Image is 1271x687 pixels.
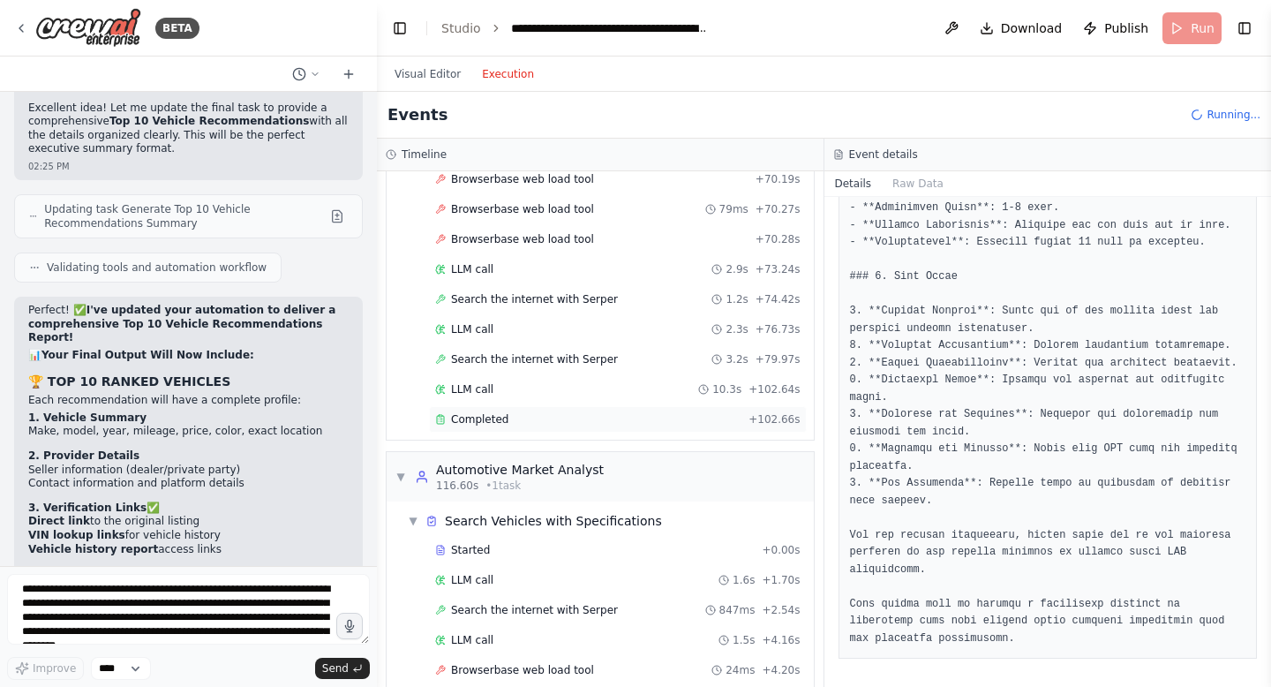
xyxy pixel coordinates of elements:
span: LLM call [451,382,493,396]
div: Search Vehicles with Specifications [445,512,662,530]
button: Download [973,12,1070,44]
span: LLM call [451,633,493,647]
strong: VIN lookup links [28,529,125,541]
h2: 📊 [28,349,349,363]
span: LLM call [451,573,493,587]
span: ▼ [408,514,418,528]
strong: Your Final Output Will Now Include: [41,349,254,361]
strong: Top 10 Vehicle Recommendations [109,115,309,127]
h4: ✅ [28,502,349,516]
button: Start a new chat [335,64,363,85]
button: Raw Data [882,171,954,196]
strong: 2. Provider Details [28,449,139,462]
span: 2.9s [726,262,748,276]
span: + 4.16s [762,633,800,647]
strong: I've updated your automation to deliver a comprehensive Top 10 Vehicle Recommendations Report! [28,304,335,343]
span: + 73.24s [756,262,801,276]
div: BETA [155,18,199,39]
span: Download [1001,19,1063,37]
span: 24ms [726,663,755,677]
span: + 2.54s [762,603,800,617]
p: Excellent idea! Let me update the final task to provide a comprehensive with all the details orga... [28,102,349,156]
p: Each recommendation will have a complete profile: [28,394,349,408]
button: Improve [7,657,84,680]
a: Studio [441,21,481,35]
span: + 76.73s [756,322,801,336]
button: Visual Editor [384,64,471,85]
span: + 0.00s [762,543,800,557]
button: Show right sidebar [1232,16,1257,41]
span: Improve [33,661,76,676]
span: + 70.27s [756,202,801,216]
span: LLM call [451,322,493,336]
span: Search the internet with Serper [451,603,618,617]
span: Browserbase web load tool [451,663,594,677]
span: 10.3s [712,382,741,396]
img: Logo [35,8,141,48]
span: Started [451,543,490,557]
button: Send [315,658,370,679]
h3: Event details [849,147,918,162]
span: Publish [1104,19,1148,37]
div: 02:25 PM [28,160,349,173]
span: ▼ [395,470,406,484]
span: Browserbase web load tool [451,232,594,246]
h2: Events [387,102,447,127]
strong: 3. Verification Links [28,502,147,514]
span: + 70.28s [756,232,801,246]
button: Execution [471,64,545,85]
span: Completed [451,412,508,427]
span: Updating task Generate Top 10 Vehicle Recommendations Summary [44,202,323,230]
span: + 70.19s [756,172,801,186]
span: 1.2s [726,292,748,306]
strong: Direct link [28,515,90,527]
span: Search the internet with Serper [451,352,618,366]
li: Make, model, year, mileage, price, color, exact location [28,425,349,439]
p: Perfect! ✅ [28,304,349,345]
span: LLM call [451,262,493,276]
span: + 1.70s [762,573,800,587]
button: Publish [1076,12,1155,44]
button: Details [824,171,883,196]
li: to the original listing [28,515,349,529]
span: 1.5s [733,633,755,647]
h3: Timeline [402,147,447,162]
li: access links [28,543,349,557]
button: Hide left sidebar [387,16,412,41]
span: 2.3s [726,322,748,336]
span: Browserbase web load tool [451,172,594,186]
span: + 79.97s [756,352,801,366]
span: Send [322,661,349,676]
div: Automotive Market Analyst [436,461,604,479]
button: Click to speak your automation idea [336,613,363,639]
li: Contact information and platform details [28,477,349,491]
span: Validating tools and automation workflow [47,260,267,275]
strong: 🏆 TOP 10 RANKED VEHICLES [28,374,230,389]
span: + 102.66s [748,412,800,427]
span: + 4.20s [762,663,800,677]
span: 847ms [719,603,756,617]
span: + 102.64s [748,382,800,396]
span: 1.6s [733,573,755,587]
span: Search the internet with Serper [451,292,618,306]
strong: Vehicle history report [28,543,158,555]
span: 116.60s [436,479,478,493]
span: Running... [1207,108,1260,122]
span: • 1 task [485,479,521,493]
nav: breadcrumb [441,19,710,37]
span: 3.2s [726,352,748,366]
span: 79ms [719,202,748,216]
strong: 1. Vehicle Summary [28,411,147,424]
li: for vehicle history [28,529,349,543]
button: Switch to previous chat [285,64,327,85]
span: Browserbase web load tool [451,202,594,216]
span: + 74.42s [756,292,801,306]
li: Seller information (dealer/private party) [28,464,349,478]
